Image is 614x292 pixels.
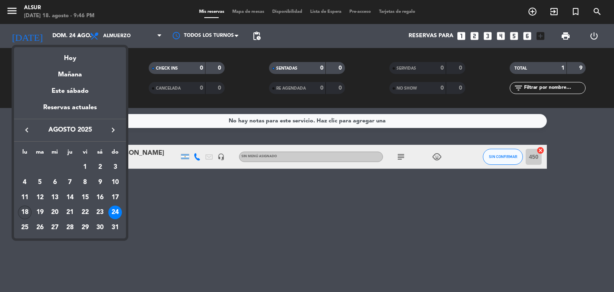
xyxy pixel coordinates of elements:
[93,175,108,190] td: 9 de agosto de 2025
[47,205,62,220] td: 20 de agosto de 2025
[108,125,118,135] i: keyboard_arrow_right
[93,205,108,220] td: 23 de agosto de 2025
[93,160,107,174] div: 2
[93,176,107,189] div: 9
[62,148,78,160] th: jueves
[78,148,93,160] th: viernes
[78,190,93,205] td: 15 de agosto de 2025
[62,205,78,220] td: 21 de agosto de 2025
[32,205,48,220] td: 19 de agosto de 2025
[17,148,32,160] th: lunes
[78,191,92,204] div: 15
[63,191,77,204] div: 14
[14,102,126,119] div: Reservas actuales
[48,221,62,234] div: 27
[32,148,48,160] th: martes
[14,80,126,102] div: Este sábado
[108,175,123,190] td: 10 de agosto de 2025
[93,191,107,204] div: 16
[108,220,123,235] td: 31 de agosto de 2025
[108,221,122,234] div: 31
[78,160,93,175] td: 1 de agosto de 2025
[47,175,62,190] td: 6 de agosto de 2025
[17,175,32,190] td: 4 de agosto de 2025
[32,190,48,205] td: 12 de agosto de 2025
[93,148,108,160] th: sábado
[108,176,122,189] div: 10
[108,206,122,219] div: 24
[78,176,92,189] div: 8
[47,220,62,235] td: 27 de agosto de 2025
[108,190,123,205] td: 17 de agosto de 2025
[18,176,32,189] div: 4
[17,205,32,220] td: 18 de agosto de 2025
[33,176,47,189] div: 5
[48,206,62,219] div: 20
[33,191,47,204] div: 12
[33,221,47,234] div: 26
[32,175,48,190] td: 5 de agosto de 2025
[108,205,123,220] td: 24 de agosto de 2025
[93,206,107,219] div: 23
[62,220,78,235] td: 28 de agosto de 2025
[93,160,108,175] td: 2 de agosto de 2025
[47,190,62,205] td: 13 de agosto de 2025
[14,64,126,80] div: Mañana
[47,148,62,160] th: miércoles
[108,191,122,204] div: 17
[18,191,32,204] div: 11
[93,190,108,205] td: 16 de agosto de 2025
[78,160,92,174] div: 1
[78,206,92,219] div: 22
[63,206,77,219] div: 21
[78,205,93,220] td: 22 de agosto de 2025
[18,221,32,234] div: 25
[93,220,108,235] td: 30 de agosto de 2025
[63,221,77,234] div: 28
[108,148,123,160] th: domingo
[108,160,123,175] td: 3 de agosto de 2025
[48,191,62,204] div: 13
[14,47,126,64] div: Hoy
[17,190,32,205] td: 11 de agosto de 2025
[17,160,78,175] td: AGO.
[34,125,106,135] span: agosto 2025
[78,220,93,235] td: 29 de agosto de 2025
[48,176,62,189] div: 6
[18,206,32,219] div: 18
[17,220,32,235] td: 25 de agosto de 2025
[33,206,47,219] div: 19
[108,160,122,174] div: 3
[93,221,107,234] div: 30
[78,221,92,234] div: 29
[62,175,78,190] td: 7 de agosto de 2025
[63,176,77,189] div: 7
[106,125,120,135] button: keyboard_arrow_right
[32,220,48,235] td: 26 de agosto de 2025
[20,125,34,135] button: keyboard_arrow_left
[62,190,78,205] td: 14 de agosto de 2025
[78,175,93,190] td: 8 de agosto de 2025
[22,125,32,135] i: keyboard_arrow_left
